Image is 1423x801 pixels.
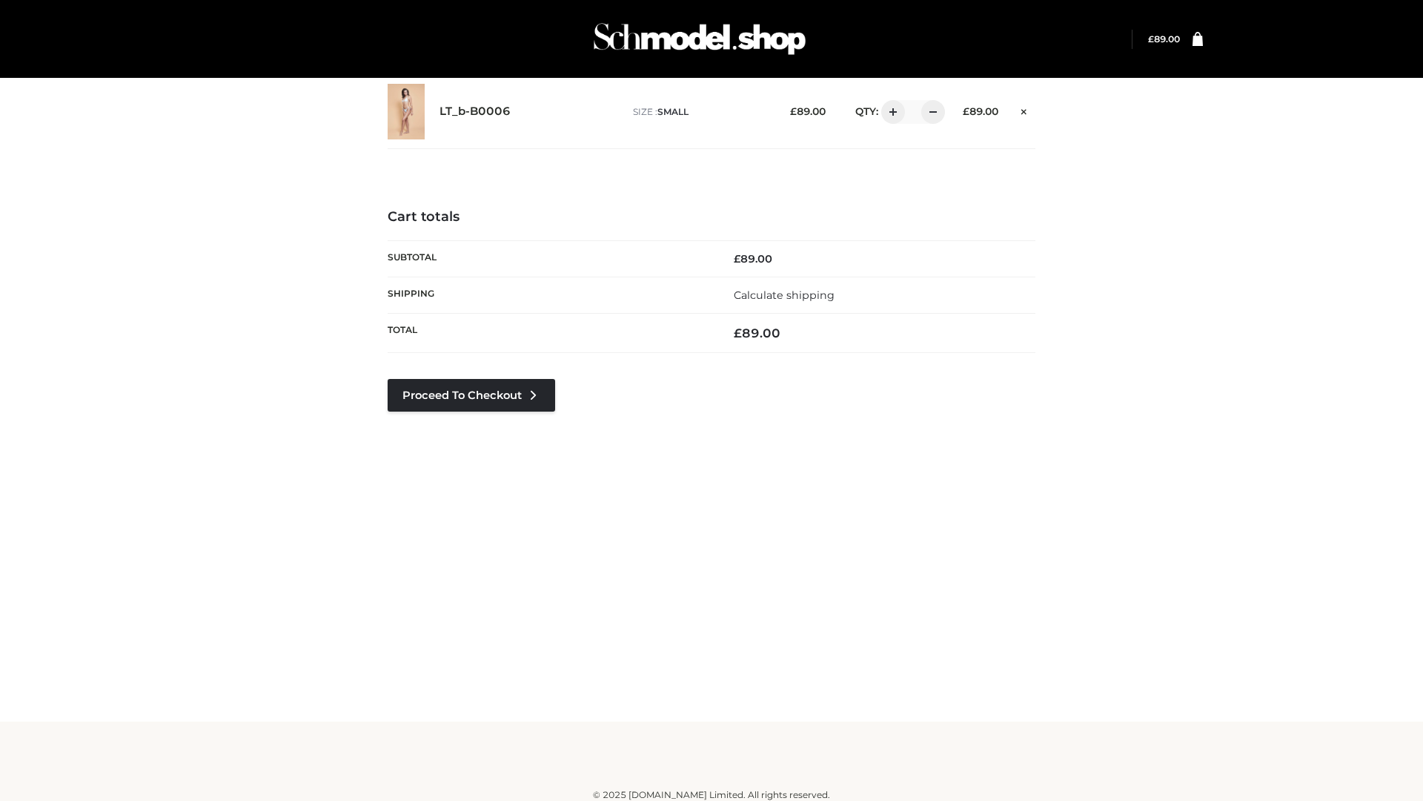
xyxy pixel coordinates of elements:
bdi: 89.00 [1148,33,1180,44]
p: size : [633,105,767,119]
bdi: 89.00 [734,252,772,266]
span: £ [790,105,797,117]
div: QTY: [840,100,940,124]
a: Remove this item [1013,100,1035,119]
th: Subtotal [388,240,711,277]
a: Proceed to Checkout [388,379,555,412]
h4: Cart totals [388,209,1035,225]
bdi: 89.00 [734,326,780,340]
span: £ [1148,33,1154,44]
bdi: 89.00 [790,105,826,117]
span: SMALL [657,106,689,117]
th: Shipping [388,277,711,313]
a: LT_b-B0006 [439,105,511,119]
span: £ [963,105,969,117]
a: Calculate shipping [734,289,835,302]
a: £89.00 [1148,33,1180,44]
img: Schmodel Admin 964 [588,10,811,68]
span: £ [734,252,740,266]
img: LT_b-B0006 - SMALL [388,84,425,139]
bdi: 89.00 [963,105,998,117]
span: £ [734,326,742,340]
th: Total [388,314,711,353]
